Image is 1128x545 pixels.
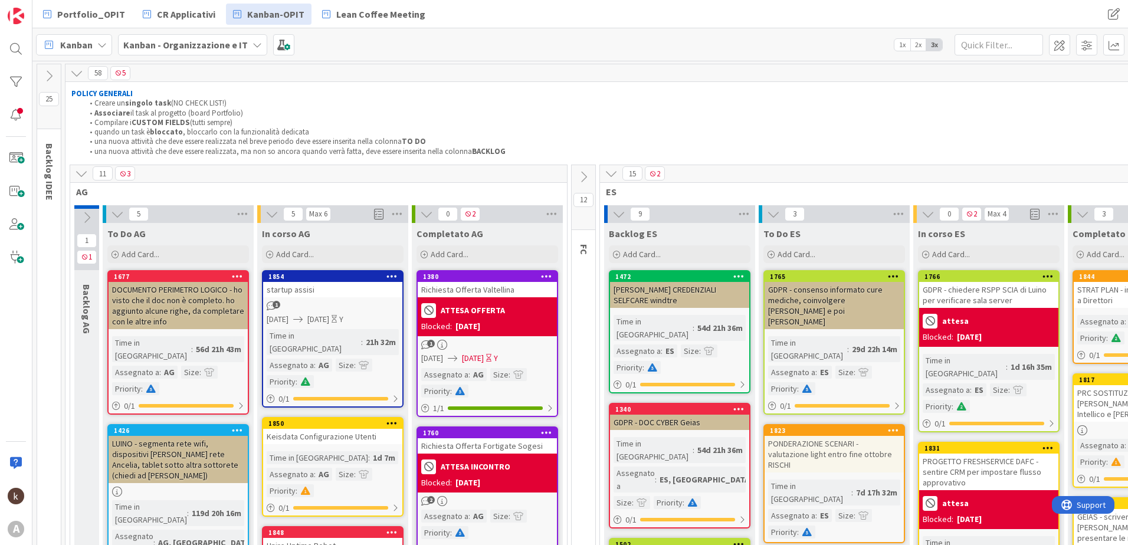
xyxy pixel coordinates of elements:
strong: POLICY GENERALI [71,88,133,99]
span: : [509,510,510,523]
div: 1831 [919,443,1058,454]
span: 2 [962,207,982,221]
span: [DATE] [267,313,288,326]
div: 1380 [418,271,557,282]
div: 0/1 [263,501,402,516]
div: 0/1 [919,416,1058,431]
span: : [642,361,644,374]
span: : [314,468,316,481]
div: 0/1 [109,399,248,413]
b: Kanban - Organizzazione e IT [123,39,248,51]
span: Add Card... [623,249,661,260]
div: Assegnato a [1077,315,1124,328]
span: 0 [939,207,959,221]
div: [PERSON_NAME] CREDENZIALI SELFCARE windtre [610,282,749,308]
b: attesa [942,317,969,325]
div: 1823PONDERAZIONE SCENARI - valutazione light entro fine ottobre RISCHI [765,425,904,472]
div: 1426LUINO - segmenta rete wifi, dispositivi [PERSON_NAME] rete Ancelia, tablet sotto altra sottor... [109,425,248,483]
div: 1426 [109,425,248,436]
span: : [693,321,694,334]
span: : [661,344,663,357]
div: DOCUMENTO PERIMETRO LOGICO - ho visto che il doc non è completo. ho aggiunto alcune righe, da com... [109,282,248,329]
div: 1472 [615,272,749,281]
div: 21h 32m [363,336,399,349]
div: 1854 [263,271,402,282]
div: Priority [421,385,450,398]
div: Blocked: [923,331,953,343]
div: 1823 [770,426,904,435]
span: : [314,359,316,372]
div: AG [161,366,178,379]
div: Assegnato a [267,468,314,481]
span: 3 [785,207,805,221]
span: : [693,444,694,457]
div: 54d 21h 36m [694,321,746,334]
div: ES [663,344,677,357]
div: 1823 [765,425,904,436]
span: Lean Coffee Meeting [336,7,425,21]
div: 1850 [263,418,402,429]
span: : [854,509,855,522]
span: Add Card... [276,249,314,260]
div: 1426 [114,426,248,435]
span: 5 [283,207,303,221]
span: Add Card... [431,249,468,260]
div: Time in [GEOGRAPHIC_DATA] [768,480,851,505]
span: : [632,496,634,509]
strong: Associare [94,108,130,118]
div: LUINO - segmenta rete wifi, dispositivi [PERSON_NAME] rete Ancelia, tablet sotto altra sottorete ... [109,436,248,483]
span: 1 / 1 [433,402,444,415]
span: Backlog ES [609,228,657,239]
strong: singolo task [125,98,171,108]
div: Size [614,496,632,509]
div: Priority [1077,455,1106,468]
span: 1x [894,39,910,51]
div: Priority [267,375,296,388]
div: Size [835,509,854,522]
div: Size [490,368,509,381]
div: 0/1 [610,377,749,392]
a: Portfolio_OPIT [36,4,132,25]
span: : [952,400,953,413]
a: Lean Coffee Meeting [315,4,432,25]
span: 3 [115,166,135,180]
div: 1850Keisdata Configurazione Utenti [263,418,402,444]
div: 1854startup assisi [263,271,402,297]
span: : [970,383,972,396]
div: Priority [614,361,642,374]
span: : [187,507,189,520]
div: 1380 [423,272,557,281]
div: 1340GDPR - DOC CYBER Geias [610,404,749,430]
div: Max 4 [988,211,1006,217]
span: : [1124,439,1126,452]
div: 1848 [268,528,402,537]
div: Max 6 [309,211,327,217]
div: Priority [267,484,296,497]
span: : [1008,383,1010,396]
span: : [354,468,356,481]
input: Quick Filter... [955,34,1043,55]
div: 1765 [765,271,904,282]
span: In corso AG [262,228,310,239]
div: 1d 7m [370,451,398,464]
span: 9 [630,207,650,221]
span: 0 / 1 [124,400,135,412]
div: Assegnato a [768,509,815,522]
span: 3x [926,39,942,51]
span: [DATE] [421,352,443,365]
span: [DATE] [307,313,329,326]
div: Size [181,366,199,379]
span: : [509,368,510,381]
span: To Do ES [763,228,801,239]
div: 1766GDPR - chiedere RSPP SCIA di Luino per verificare sala server [919,271,1058,308]
span: 0 / 1 [934,418,946,430]
div: Assegnato a [267,359,314,372]
div: Size [990,383,1008,396]
div: Time in [GEOGRAPHIC_DATA] [768,336,847,362]
div: ES [817,509,832,522]
span: 5 [129,207,149,221]
div: Priority [421,526,450,539]
div: Time in [GEOGRAPHIC_DATA] [614,315,693,341]
div: Blocked: [923,513,953,526]
div: 1848 [263,527,402,538]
